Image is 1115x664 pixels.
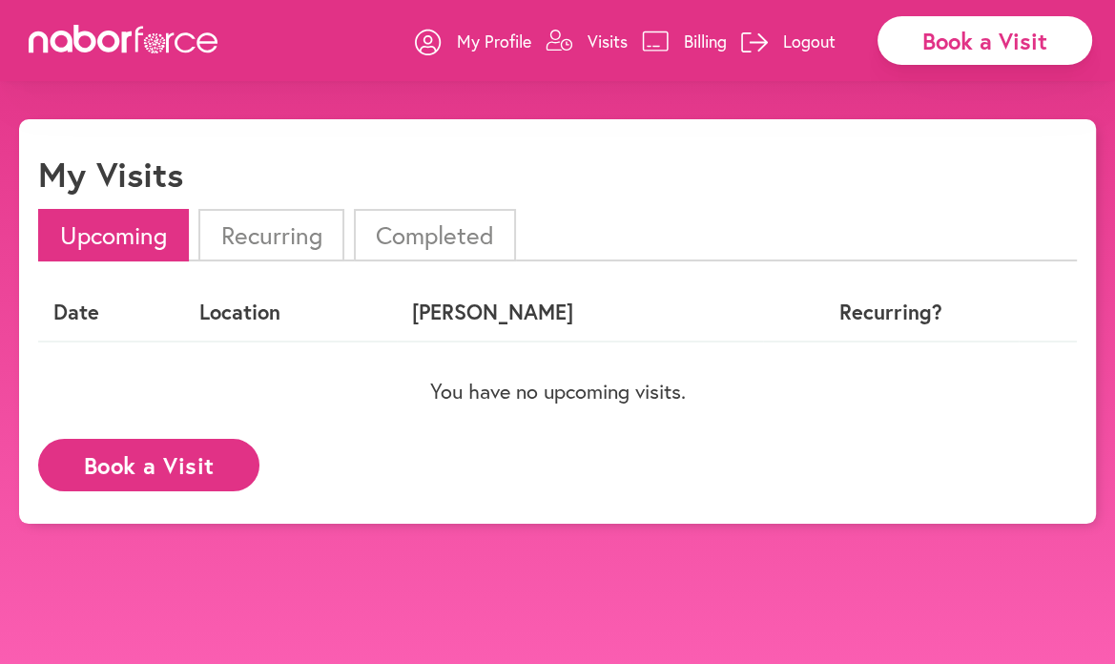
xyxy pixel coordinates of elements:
a: My Profile [415,12,531,70]
a: Billing [642,12,727,70]
p: Billing [684,30,727,52]
a: Logout [741,12,836,70]
a: Book a Visit [38,453,259,471]
p: My Profile [457,30,531,52]
li: Completed [354,209,516,261]
p: You have no upcoming visits. [38,379,1077,404]
div: Book a Visit [878,16,1092,65]
p: Visits [588,30,628,52]
li: Recurring [198,209,343,261]
p: Logout [783,30,836,52]
a: Visits [546,12,628,70]
th: Date [38,284,184,341]
th: Recurring? [763,284,1018,341]
li: Upcoming [38,209,189,261]
th: [PERSON_NAME] [397,284,763,341]
button: Book a Visit [38,439,259,491]
th: Location [184,284,398,341]
h1: My Visits [38,154,183,195]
